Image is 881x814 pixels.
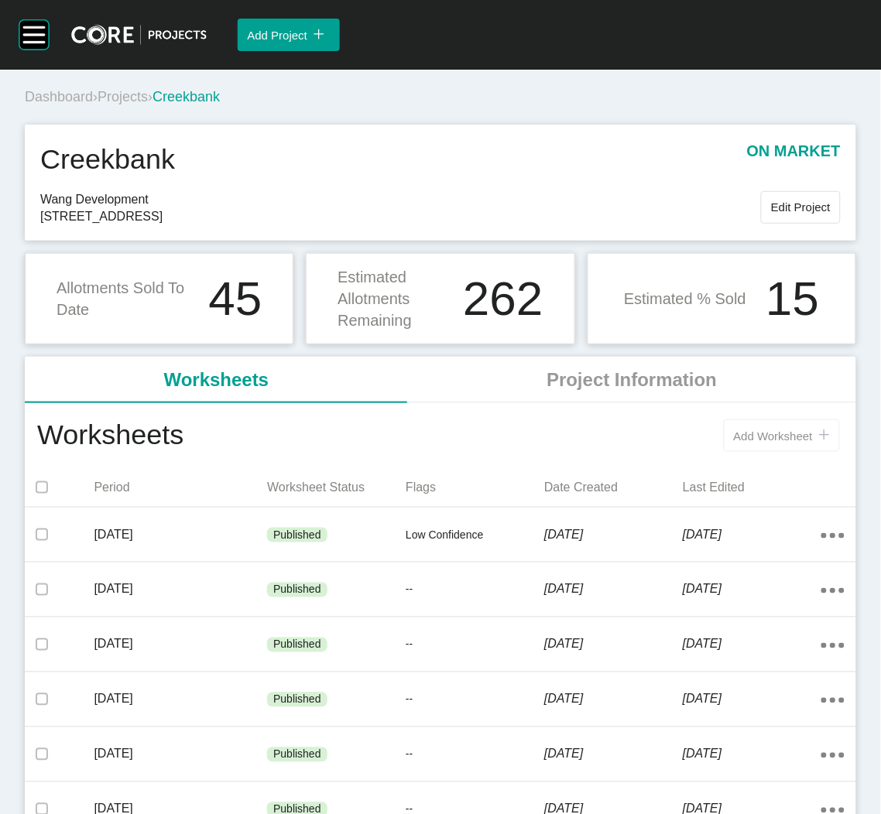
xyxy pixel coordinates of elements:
button: Add Worksheet [724,419,840,452]
p: Flags [406,479,544,496]
p: Estimated % Sold [624,288,746,310]
p: [DATE] [94,746,268,763]
span: Add Project [247,29,307,42]
p: [DATE] [544,746,683,763]
p: Period [94,479,268,496]
p: Date Created [544,479,683,496]
p: [DATE] [683,581,821,598]
p: [DATE] [94,581,268,598]
p: Estimated Allotments Remaining [338,266,454,331]
button: Edit Project [761,191,841,224]
p: Worksheet Status [267,479,406,496]
span: Wang Development [40,191,761,208]
p: Low Confidence [406,528,544,543]
a: Projects [98,89,148,104]
p: [DATE] [94,526,268,543]
p: [DATE] [544,581,683,598]
p: [DATE] [683,526,821,543]
p: [DATE] [94,691,268,708]
p: [DATE] [544,691,683,708]
span: › [93,89,98,104]
span: Add Worksheet [734,429,813,443]
p: -- [406,583,544,598]
span: Creekbank [153,89,220,104]
h1: Creekbank [40,140,175,179]
h1: 262 [463,275,543,323]
span: Edit Project [771,200,831,214]
p: Published [273,528,321,543]
p: Last Edited [683,479,821,496]
p: Published [273,583,321,598]
p: -- [406,747,544,763]
p: [DATE] [544,636,683,653]
p: Published [273,747,321,763]
p: [DATE] [94,636,268,653]
p: [DATE] [683,746,821,763]
p: -- [406,638,544,653]
p: -- [406,693,544,708]
h1: Worksheets [37,416,183,456]
img: core-logo-dark.3138cae2.png [71,25,207,45]
p: Allotments Sold To Date [57,277,199,320]
p: [DATE] [544,526,683,543]
p: [DATE] [683,691,821,708]
span: › [148,89,153,104]
li: Worksheets [25,357,408,403]
a: Dashboard [25,89,93,104]
h1: 15 [766,275,819,323]
p: Published [273,638,321,653]
button: Add Project [238,19,340,51]
p: [DATE] [683,636,821,653]
p: Published [273,693,321,708]
li: Project Information [408,357,856,403]
span: [STREET_ADDRESS] [40,208,761,225]
p: on market [747,140,841,179]
h1: 45 [208,275,262,323]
